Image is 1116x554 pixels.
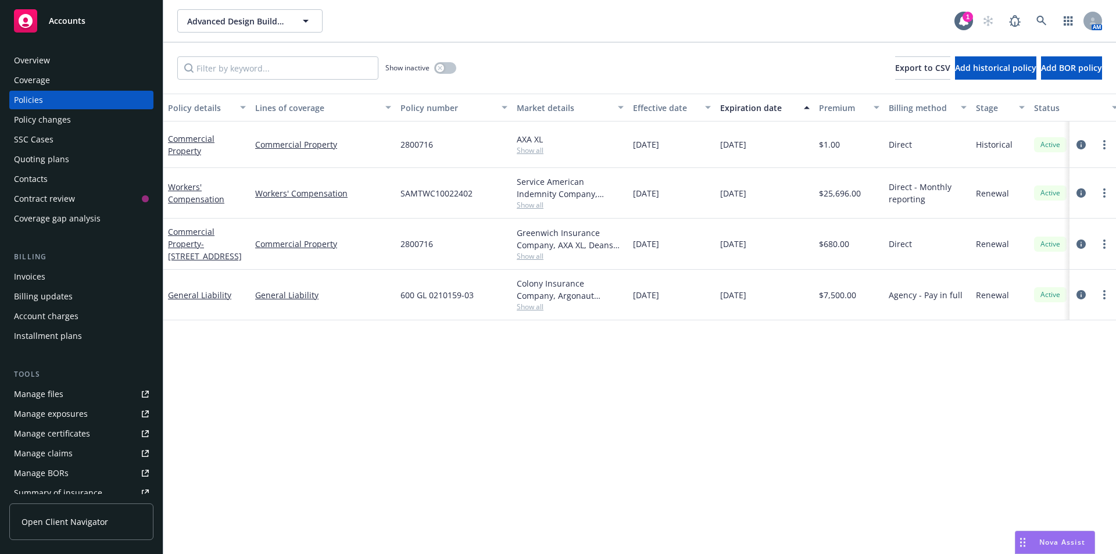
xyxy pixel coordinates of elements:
[517,302,624,312] span: Show all
[895,62,950,73] span: Export to CSV
[9,405,153,423] a: Manage exposures
[177,56,378,80] input: Filter by keyword...
[9,190,153,208] a: Contract review
[819,238,849,250] span: $680.00
[14,170,48,188] div: Contacts
[884,94,971,121] button: Billing method
[9,444,153,463] a: Manage claims
[9,91,153,109] a: Policies
[955,62,1036,73] span: Add historical policy
[1074,186,1088,200] a: circleInformation
[255,289,391,301] a: General Liability
[1039,289,1062,300] span: Active
[9,71,153,90] a: Coverage
[1074,138,1088,152] a: circleInformation
[1057,9,1080,33] a: Switch app
[633,187,659,199] span: [DATE]
[9,130,153,149] a: SSC Cases
[633,238,659,250] span: [DATE]
[9,267,153,286] a: Invoices
[163,94,251,121] button: Policy details
[720,187,746,199] span: [DATE]
[1074,288,1088,302] a: circleInformation
[255,138,391,151] a: Commercial Property
[9,484,153,502] a: Summary of insurance
[819,187,861,199] span: $25,696.00
[14,444,73,463] div: Manage claims
[720,238,746,250] span: [DATE]
[628,94,716,121] button: Effective date
[400,289,474,301] span: 600 GL 0210159-03
[14,91,43,109] div: Policies
[1039,537,1085,547] span: Nova Assist
[14,424,90,443] div: Manage certificates
[14,464,69,482] div: Manage BORs
[633,138,659,151] span: [DATE]
[1015,531,1095,554] button: Nova Assist
[1097,138,1111,152] a: more
[517,200,624,210] span: Show all
[512,94,628,121] button: Market details
[9,170,153,188] a: Contacts
[819,102,867,114] div: Premium
[889,289,963,301] span: Agency - Pay in full
[9,251,153,263] div: Billing
[1015,531,1030,553] div: Drag to move
[1030,9,1053,33] a: Search
[633,102,698,114] div: Effective date
[400,187,473,199] span: SAMTWC10022402
[14,385,63,403] div: Manage files
[814,94,884,121] button: Premium
[1039,188,1062,198] span: Active
[385,63,430,73] span: Show inactive
[889,138,912,151] span: Direct
[976,187,1009,199] span: Renewal
[14,190,75,208] div: Contract review
[977,9,1000,33] a: Start snowing
[14,71,50,90] div: Coverage
[955,56,1036,80] button: Add historical policy
[49,16,85,26] span: Accounts
[14,51,50,70] div: Overview
[14,327,82,345] div: Installment plans
[168,226,242,262] a: Commercial Property
[255,238,391,250] a: Commercial Property
[14,484,102,502] div: Summary of insurance
[255,102,378,114] div: Lines of coverage
[517,277,624,302] div: Colony Insurance Company, Argonaut Insurance Company (Argo), Amwins
[9,369,153,380] div: Tools
[168,181,224,205] a: Workers' Compensation
[720,138,746,151] span: [DATE]
[22,516,108,528] span: Open Client Navigator
[517,176,624,200] div: Service American Indemnity Company, Service American Indemnity Company, Method Insurance
[255,187,391,199] a: Workers' Compensation
[976,102,1012,114] div: Stage
[9,287,153,306] a: Billing updates
[14,130,53,149] div: SSC Cases
[720,102,797,114] div: Expiration date
[895,56,950,80] button: Export to CSV
[889,238,912,250] span: Direct
[168,289,231,301] a: General Liability
[9,110,153,129] a: Policy changes
[819,138,840,151] span: $1.00
[14,307,78,326] div: Account charges
[1097,237,1111,251] a: more
[9,51,153,70] a: Overview
[633,289,659,301] span: [DATE]
[889,102,954,114] div: Billing method
[9,209,153,228] a: Coverage gap analysis
[976,238,1009,250] span: Renewal
[971,94,1029,121] button: Stage
[517,133,624,145] div: AXA XL
[14,209,101,228] div: Coverage gap analysis
[1074,237,1088,251] a: circleInformation
[396,94,512,121] button: Policy number
[716,94,814,121] button: Expiration date
[14,405,88,423] div: Manage exposures
[14,150,69,169] div: Quoting plans
[517,251,624,261] span: Show all
[9,424,153,443] a: Manage certificates
[14,267,45,286] div: Invoices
